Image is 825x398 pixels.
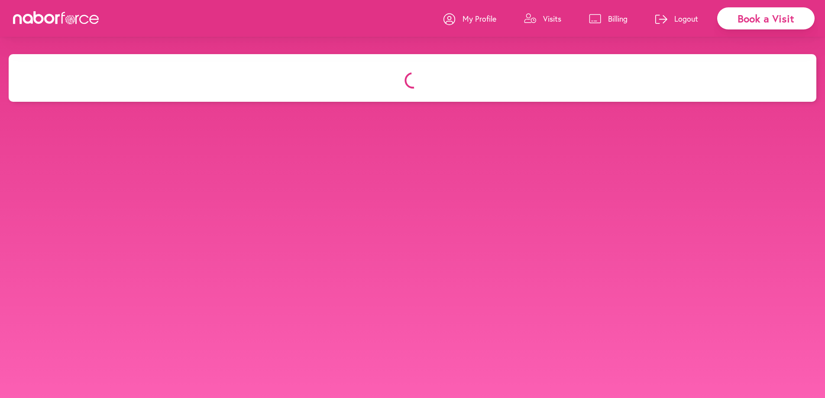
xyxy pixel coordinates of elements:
[463,13,496,24] p: My Profile
[674,13,698,24] p: Logout
[524,6,561,32] a: Visits
[589,6,628,32] a: Billing
[543,13,561,24] p: Visits
[443,6,496,32] a: My Profile
[608,13,628,24] p: Billing
[655,6,698,32] a: Logout
[717,7,815,29] div: Book a Visit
